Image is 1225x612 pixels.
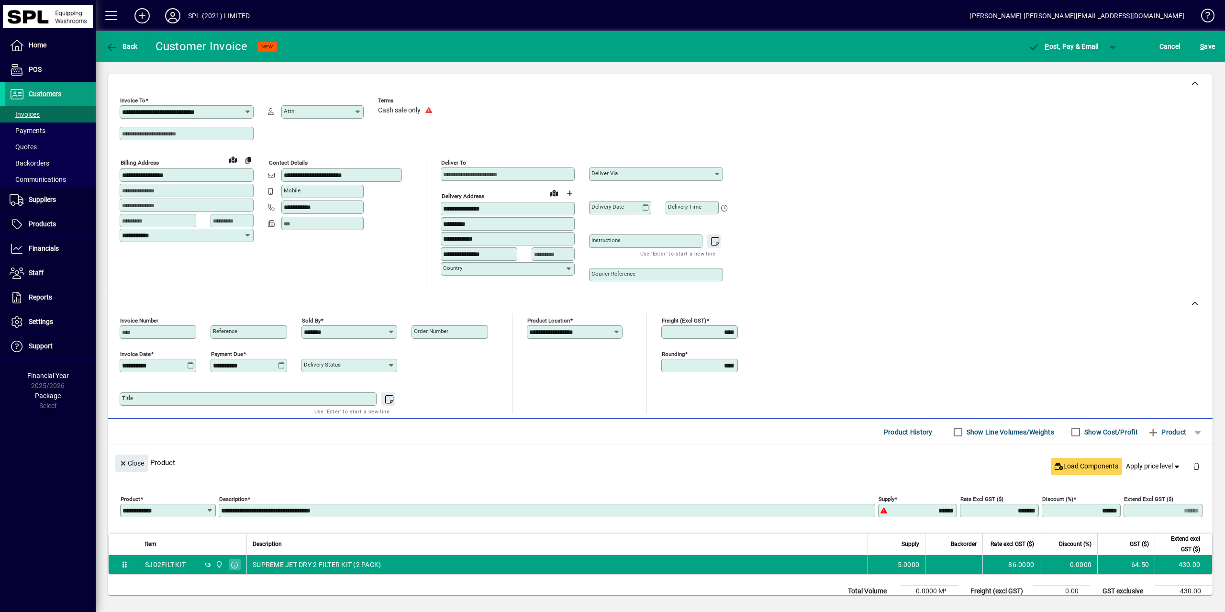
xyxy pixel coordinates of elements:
[304,361,341,368] mat-label: Delivery status
[5,310,96,334] a: Settings
[884,424,933,440] span: Product History
[414,328,448,334] mat-label: Order number
[253,539,282,549] span: Description
[5,106,96,122] a: Invoices
[591,237,621,244] mat-label: Instructions
[29,269,44,277] span: Staff
[1051,458,1122,475] button: Load Components
[5,286,96,310] a: Reports
[10,176,66,183] span: Communications
[119,456,144,471] span: Close
[1124,496,1173,502] mat-label: Extend excl GST ($)
[29,220,56,228] span: Products
[29,245,59,252] span: Financials
[261,44,273,50] span: NEW
[253,560,381,569] span: SUPREME JET DRY 2 FILTER KIT (2 PACK)
[989,560,1034,569] div: 86.0000
[1059,539,1091,549] span: Discount (%)
[213,559,224,570] span: SPL (2021) Limited
[378,98,435,104] span: Terms
[96,38,148,55] app-page-header-button: Back
[113,458,150,467] app-page-header-button: Close
[5,155,96,171] a: Backorders
[10,143,37,151] span: Quotes
[591,170,618,177] mat-label: Deliver via
[5,139,96,155] a: Quotes
[106,43,138,50] span: Back
[591,270,635,277] mat-label: Courier Reference
[225,152,241,167] a: View on map
[662,351,685,357] mat-label: Rounding
[843,586,901,597] td: Total Volume
[1098,586,1155,597] td: GST exclusive
[1194,2,1213,33] a: Knowledge Base
[115,455,148,472] button: Close
[966,586,1033,597] td: Freight (excl GST)
[969,8,1184,23] div: [PERSON_NAME] [PERSON_NAME][EMAIL_ADDRESS][DOMAIN_NAME]
[546,185,562,200] a: View on map
[1033,586,1090,597] td: 0.00
[1055,461,1118,471] span: Load Components
[879,496,894,502] mat-label: Supply
[1147,424,1186,440] span: Product
[668,203,702,210] mat-label: Delivery time
[120,97,145,104] mat-label: Invoice To
[1161,534,1200,555] span: Extend excl GST ($)
[441,159,466,166] mat-label: Deliver To
[29,293,52,301] span: Reports
[1130,539,1149,549] span: GST ($)
[1097,555,1155,574] td: 64.50
[5,33,96,57] a: Home
[29,196,56,203] span: Suppliers
[951,539,977,549] span: Backorder
[35,392,61,400] span: Package
[156,39,248,54] div: Customer Invoice
[662,317,706,324] mat-label: Freight (excl GST)
[120,317,158,324] mat-label: Invoice number
[5,237,96,261] a: Financials
[1185,462,1208,470] app-page-header-button: Delete
[29,90,61,98] span: Customers
[5,122,96,139] a: Payments
[219,496,247,502] mat-label: Description
[902,539,919,549] span: Supply
[591,203,624,210] mat-label: Delivery date
[5,171,96,188] a: Communications
[188,8,250,23] div: SPL (2021) LIMITED
[145,560,186,569] div: SJD2FILT-KIT
[1143,423,1191,441] button: Product
[880,423,936,441] button: Product History
[122,395,133,401] mat-label: Title
[1157,38,1183,55] button: Cancel
[1042,496,1073,502] mat-label: Discount (%)
[378,107,421,114] span: Cash sale only
[314,406,390,417] mat-hint: Use 'Enter' to start a new line
[1185,455,1208,478] button: Delete
[1040,555,1097,574] td: 0.0000
[5,188,96,212] a: Suppliers
[29,342,53,350] span: Support
[1024,38,1103,55] button: Post, Pay & Email
[640,248,715,259] mat-hint: Use 'Enter' to start a new line
[27,372,69,379] span: Financial Year
[527,317,570,324] mat-label: Product location
[898,560,920,569] span: 5.0000
[5,261,96,285] a: Staff
[108,445,1213,480] div: Product
[145,539,156,549] span: Item
[1122,458,1185,475] button: Apply price level
[1155,555,1212,574] td: 430.00
[991,539,1034,549] span: Rate excl GST ($)
[960,496,1003,502] mat-label: Rate excl GST ($)
[5,58,96,82] a: POS
[5,212,96,236] a: Products
[10,159,49,167] span: Backorders
[1126,461,1181,471] span: Apply price level
[302,317,321,324] mat-label: Sold by
[443,265,462,271] mat-label: Country
[1159,39,1180,54] span: Cancel
[284,108,294,114] mat-label: Attn
[1198,38,1217,55] button: Save
[1200,39,1215,54] span: ave
[965,427,1054,437] label: Show Line Volumes/Weights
